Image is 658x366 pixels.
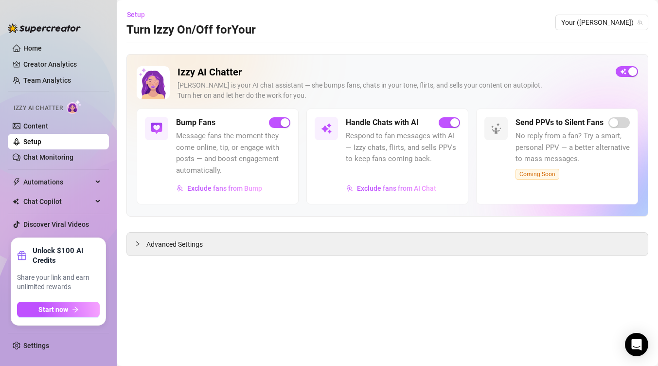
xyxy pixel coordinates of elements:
span: Exclude fans from AI Chat [357,184,436,192]
span: thunderbolt [13,178,20,186]
span: Automations [23,174,92,190]
span: Advanced Settings [146,239,203,250]
a: Content [23,122,48,130]
a: Chat Monitoring [23,153,73,161]
a: Team Analytics [23,76,71,84]
span: Share your link and earn unlimited rewards [17,273,100,292]
h5: Send PPVs to Silent Fans [516,117,604,128]
img: svg%3e [490,123,502,134]
a: Creator Analytics [23,56,101,72]
span: Chat Copilot [23,194,92,209]
img: svg%3e [346,185,353,192]
button: Start nowarrow-right [17,302,100,317]
h5: Bump Fans [176,117,215,128]
span: collapsed [135,241,141,247]
img: Izzy AI Chatter [137,66,170,99]
span: Respond to fan messages with AI — Izzy chats, flirts, and sells PPVs to keep fans coming back. [346,130,460,165]
img: svg%3e [177,185,183,192]
span: Message fans the moment they come online, tip, or engage with posts — and boost engagement automa... [176,130,290,176]
h5: Handle Chats with AI [346,117,419,128]
span: Coming Soon [516,169,559,180]
button: Exclude fans from AI Chat [346,181,437,196]
div: [PERSON_NAME] is your AI chat assistant — she bumps fans, chats in your tone, flirts, and sells y... [178,80,608,101]
img: svg%3e [320,123,332,134]
div: Open Intercom Messenger [625,333,648,356]
span: Setup [127,11,145,18]
img: logo-BBDzfeDw.svg [8,23,81,33]
a: Settings [23,342,49,349]
span: Izzy AI Chatter [14,104,63,113]
a: Discover Viral Videos [23,220,89,228]
span: Your (aubreyxx) [561,15,642,30]
div: collapsed [135,238,146,249]
button: Setup [126,7,153,22]
span: gift [17,251,27,260]
img: AI Chatter [67,100,82,114]
button: Exclude fans from Bump [176,181,263,196]
img: svg%3e [151,123,162,134]
img: Chat Copilot [13,198,19,205]
h2: Izzy AI Chatter [178,66,608,78]
a: Setup [23,138,41,146]
span: arrow-right [72,306,79,313]
span: team [637,19,643,25]
span: Exclude fans from Bump [187,184,262,192]
span: Start now [38,306,68,313]
a: Home [23,44,42,52]
strong: Unlock $100 AI Credits [33,246,100,265]
span: No reply from a fan? Try a smart, personal PPV — a better alternative to mass messages. [516,130,630,165]
h3: Turn Izzy On/Off for Your [126,22,256,38]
